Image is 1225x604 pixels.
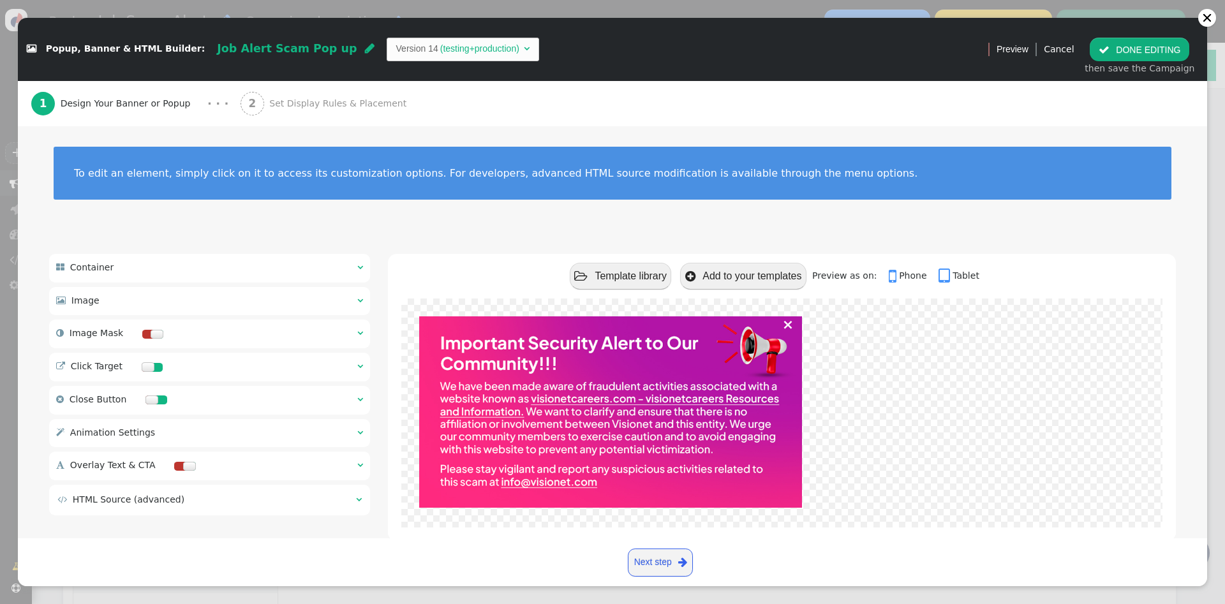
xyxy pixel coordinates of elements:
[40,97,47,110] b: 1
[70,262,114,272] span: Container
[241,81,435,126] a: 2 Set Display Rules & Placement
[889,267,899,285] span: 
[438,42,521,55] td: (testing+production)
[574,270,588,283] span: 
[217,42,357,55] span: Job Alert Scam Pop up
[182,328,190,337] span: 
[179,428,186,437] span: 
[357,362,363,371] span: 
[628,549,693,577] a: Next step
[70,394,126,404] span: Close Button
[1044,44,1074,54] a: Cancel
[680,263,806,289] button: Add to your templates
[357,428,363,437] span: 
[997,38,1028,61] a: Preview
[1099,45,1110,55] span: 
[207,95,228,112] div: · · ·
[57,495,67,504] span: 
[137,263,145,272] span: 
[70,427,155,438] span: Animation Settings
[396,42,438,55] td: Version 14
[56,296,66,305] span: 
[71,295,100,306] span: Image
[56,263,64,272] span: 
[357,395,363,404] span: 
[182,362,189,371] span: 
[939,270,979,281] a: Tablet
[782,316,794,332] a: ×
[524,44,530,53] span: 
[123,296,131,305] span: 
[678,554,687,570] span: 
[939,267,953,285] span: 
[685,270,695,283] span: 
[365,43,375,54] span: 
[357,296,363,305] span: 
[186,395,193,404] span: 
[56,428,64,437] span: 
[812,270,886,281] span: Preview as on:
[27,45,36,54] span: 
[61,97,196,110] span: Design Your Banner or Popup
[71,361,122,371] span: Click Target
[269,97,412,110] span: Set Display Rules & Placement
[889,270,936,281] a: Phone
[46,44,205,54] span: Popup, Banner & HTML Builder:
[31,81,241,126] a: 1 Design Your Banner or Popup · · ·
[56,460,64,469] span: 
[56,362,65,371] span: 
[70,460,156,470] span: Overlay Text & CTA
[357,460,363,469] span: 
[357,328,363,337] span: 
[215,460,223,469] span: 
[73,494,184,505] span: HTML Source (advanced)
[997,43,1028,56] span: Preview
[357,263,363,272] span: 
[1085,62,1194,75] div: then save the Campaign
[248,97,256,110] b: 2
[74,167,1151,179] div: To edit an element, simply click on it to access its customization options. For developers, advan...
[1090,38,1189,61] button: DONE EDITING
[56,395,64,404] span: 
[570,263,672,289] button: Template library
[356,495,362,504] span: 
[56,328,64,337] span: 
[70,328,123,338] span: Image Mask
